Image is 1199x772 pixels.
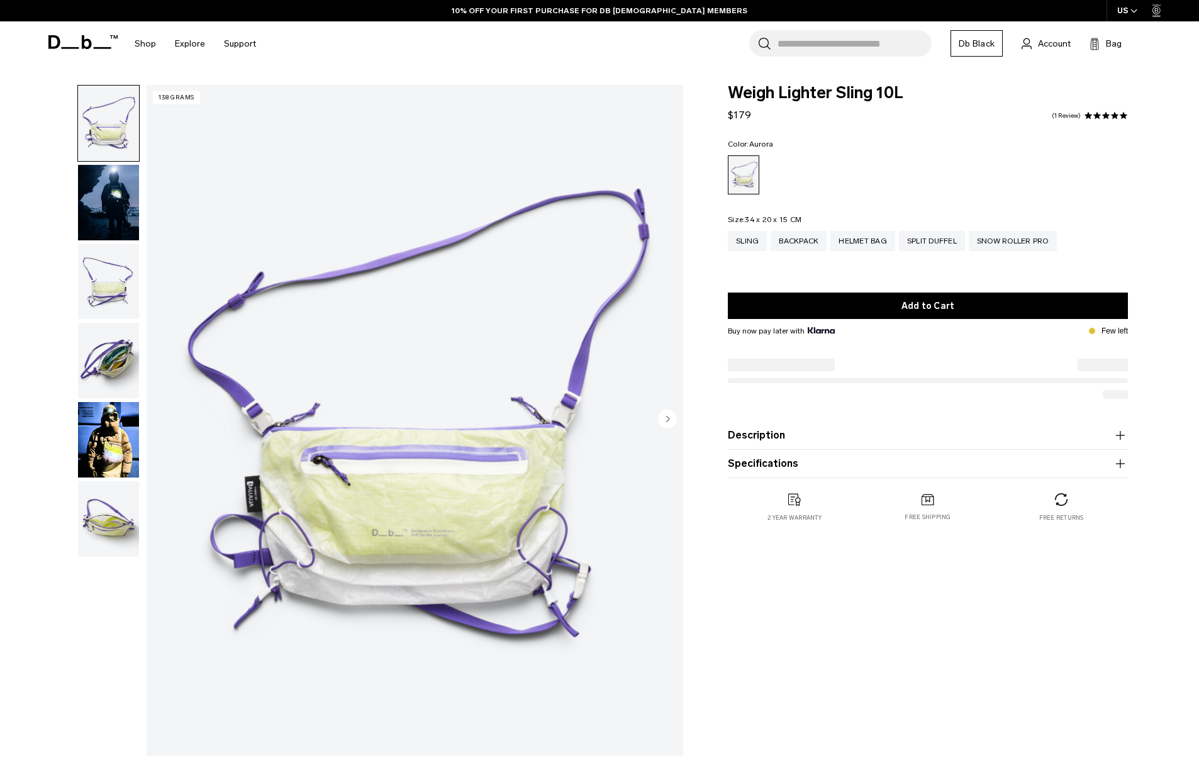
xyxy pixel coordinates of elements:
button: Weigh_Lighter_Sling_10L_Lifestyle.png [77,164,140,241]
legend: Size: [728,216,801,223]
button: Description [728,428,1128,443]
p: Free shipping [905,513,951,522]
span: Aurora [749,140,774,148]
p: 138 grams [153,91,200,104]
a: Helmet Bag [830,231,895,251]
a: 1 reviews [1052,113,1081,119]
button: Bag [1090,36,1122,51]
button: Weigh_Lighter_Sling_10L_1.png [77,85,140,162]
a: Explore [175,21,205,66]
a: 10% OFF YOUR FIRST PURCHASE FOR DB [DEMOGRAPHIC_DATA] MEMBERS [452,5,747,16]
img: Weigh Lighter Sling 10L Aurora [78,402,139,478]
button: Weigh_Lighter_Sling_10L_4.png [77,481,140,557]
button: Specifications [728,456,1128,471]
a: Account [1022,36,1071,51]
img: Weigh_Lighter_Sling_10L_Lifestyle.png [78,165,139,240]
a: Shop [135,21,156,66]
img: Weigh_Lighter_Sling_10L_3.png [78,323,139,398]
li: 1 / 6 [147,85,683,755]
span: Buy now pay later with [728,325,835,337]
button: Next slide [658,410,677,431]
span: Account [1038,37,1071,50]
a: Db Black [951,30,1003,57]
a: Snow Roller Pro [969,231,1057,251]
img: Weigh_Lighter_Sling_10L_2.png [78,244,139,320]
img: Weigh_Lighter_Sling_10L_1.png [147,85,683,755]
p: Free returns [1039,513,1084,522]
span: 34 x 20 x 15 CM [745,215,801,224]
p: Few left [1101,325,1128,337]
button: Weigh_Lighter_Sling_10L_3.png [77,322,140,399]
span: Bag [1106,37,1122,50]
p: 2 year warranty [767,513,822,522]
a: Aurora [728,155,759,194]
nav: Main Navigation [125,21,265,66]
a: Sling [728,231,767,251]
img: {"height" => 20, "alt" => "Klarna"} [808,327,835,333]
span: Weigh Lighter Sling 10L [728,85,1128,101]
legend: Color: [728,140,773,148]
a: Split Duffel [899,231,965,251]
img: Weigh_Lighter_Sling_10L_4.png [78,481,139,557]
button: Weigh_Lighter_Sling_10L_2.png [77,243,140,320]
a: Backpack [771,231,827,251]
a: Support [224,21,256,66]
button: Weigh Lighter Sling 10L Aurora [77,401,140,478]
span: $179 [728,109,751,121]
img: Weigh_Lighter_Sling_10L_1.png [78,86,139,161]
button: Add to Cart [728,293,1128,319]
